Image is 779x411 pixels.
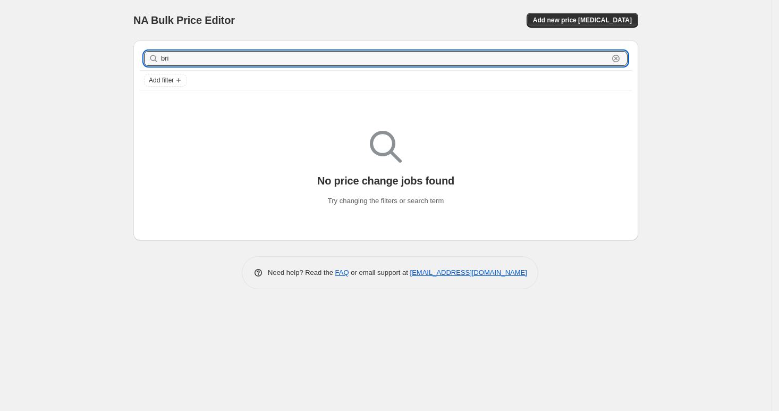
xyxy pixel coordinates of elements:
[349,269,410,276] span: or email support at
[149,76,174,85] span: Add filter
[133,14,235,26] span: NA Bulk Price Editor
[527,13,638,28] button: Add new price [MEDICAL_DATA]
[144,74,187,87] button: Add filter
[370,131,402,163] img: Empty search results
[533,16,632,24] span: Add new price [MEDICAL_DATA]
[317,174,454,187] p: No price change jobs found
[410,269,527,276] a: [EMAIL_ADDRESS][DOMAIN_NAME]
[268,269,335,276] span: Need help? Read the
[611,53,621,64] button: Clear
[328,196,444,206] p: Try changing the filters or search term
[335,269,349,276] a: FAQ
